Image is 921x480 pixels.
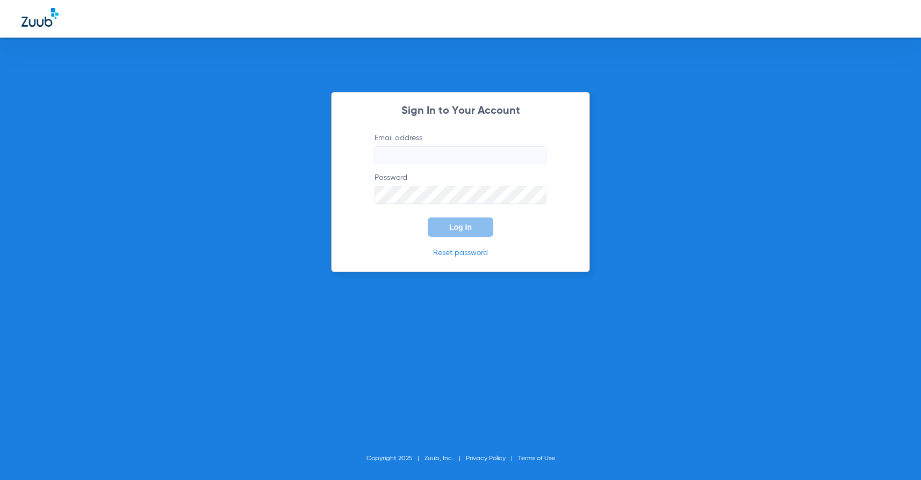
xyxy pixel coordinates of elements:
[424,453,466,464] li: Zuub, Inc.
[375,186,546,204] input: Password
[358,106,563,117] h2: Sign In to Your Account
[433,249,488,257] a: Reset password
[375,133,546,164] label: Email address
[375,146,546,164] input: Email address
[466,455,506,462] a: Privacy Policy
[428,217,493,237] button: Log In
[366,453,424,464] li: Copyright 2025
[449,223,472,231] span: Log In
[21,8,59,27] img: Zuub Logo
[375,172,546,204] label: Password
[867,428,921,480] iframe: Chat Widget
[518,455,555,462] a: Terms of Use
